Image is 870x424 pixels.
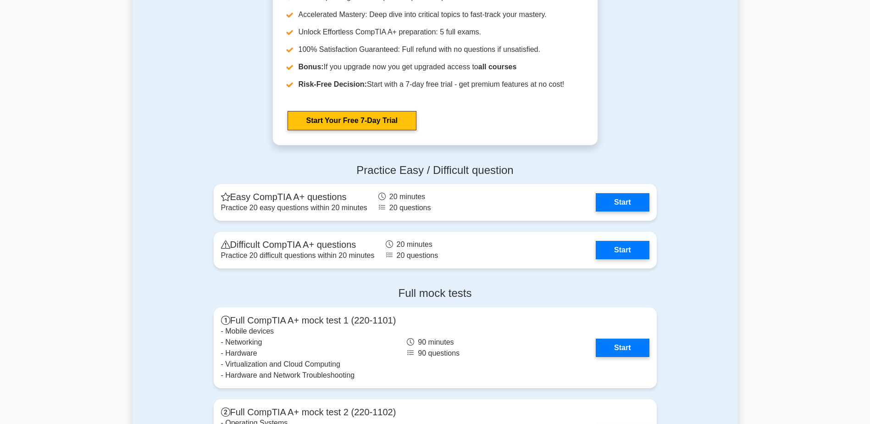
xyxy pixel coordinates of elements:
[596,339,649,357] a: Start
[288,111,416,130] a: Start Your Free 7-Day Trial
[214,287,657,300] h4: Full mock tests
[596,193,649,212] a: Start
[596,241,649,259] a: Start
[214,164,657,177] h4: Practice Easy / Difficult question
